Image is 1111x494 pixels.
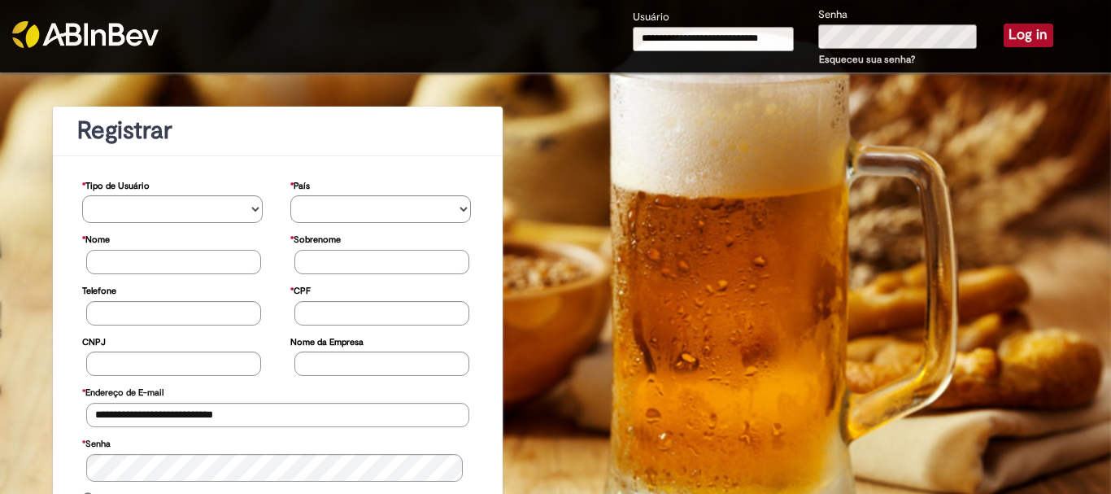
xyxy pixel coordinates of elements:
label: CPF [290,278,311,301]
h1: Registrar [77,117,478,144]
label: Usuário [633,10,669,25]
label: Nome da Empresa [290,329,364,352]
label: Sobrenome [290,226,341,250]
img: ABInbev-white.png [12,21,159,48]
label: Telefone [82,278,116,301]
label: Senha [82,431,111,454]
label: Nome [82,226,110,250]
a: Esqueceu sua senha? [819,53,915,66]
label: CNPJ [82,329,106,352]
button: Log in [1004,24,1053,46]
label: Endereço de E-mail [82,379,163,403]
label: Tipo de Usuário [82,173,150,196]
label: Senha [818,7,847,23]
label: País [290,173,310,196]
